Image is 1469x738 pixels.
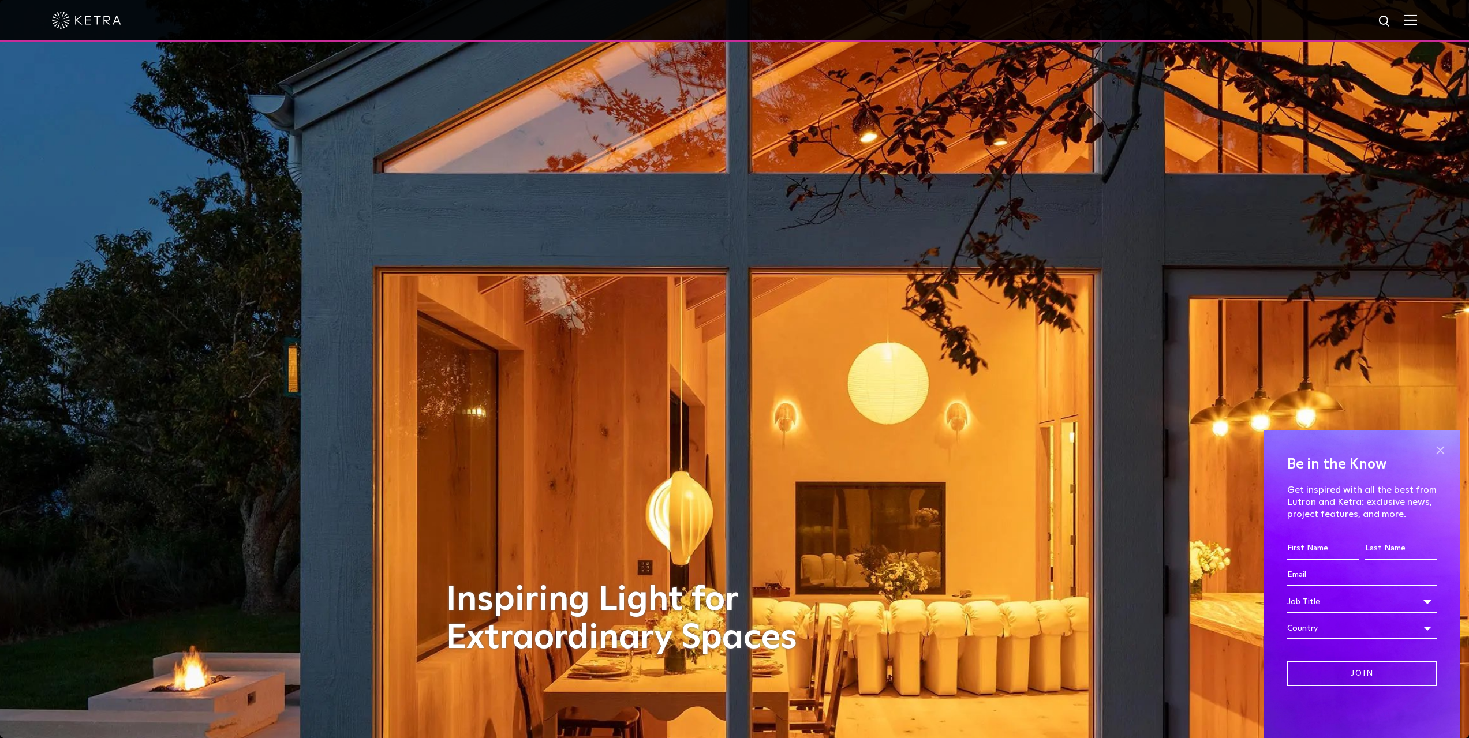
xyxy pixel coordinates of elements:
h1: Inspiring Light for Extraordinary Spaces [446,581,821,657]
input: Last Name [1365,538,1437,560]
div: Job Title [1287,591,1437,613]
img: ketra-logo-2019-white [52,12,121,29]
input: Join [1287,661,1437,686]
input: Email [1287,564,1437,586]
img: search icon [1378,14,1392,29]
input: First Name [1287,538,1359,560]
h4: Be in the Know [1287,454,1437,475]
p: Get inspired with all the best from Lutron and Ketra: exclusive news, project features, and more. [1287,484,1437,520]
div: Country [1287,617,1437,639]
img: Hamburger%20Nav.svg [1404,14,1417,25]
